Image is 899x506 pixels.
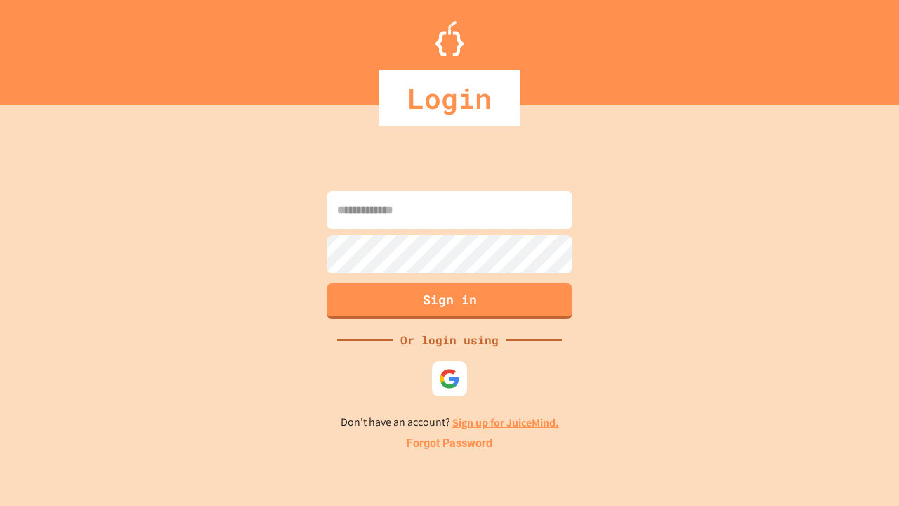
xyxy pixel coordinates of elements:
[439,368,460,389] img: google-icon.svg
[341,414,559,432] p: Don't have an account?
[435,21,464,56] img: Logo.svg
[452,415,559,430] a: Sign up for JuiceMind.
[393,332,506,349] div: Or login using
[327,283,572,319] button: Sign in
[407,435,492,452] a: Forgot Password
[379,70,520,126] div: Login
